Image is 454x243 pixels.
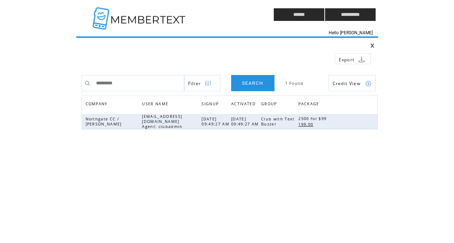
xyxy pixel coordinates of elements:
img: filters.png [205,75,211,92]
img: credits.png [365,80,372,87]
img: download.png [358,56,365,63]
span: 2500 for $99 [298,116,328,121]
span: [DATE] 09:49:27 AM [202,116,231,127]
span: USER NAME [142,100,170,110]
a: ACTIVATED [231,100,259,110]
a: PACKAGE [298,100,323,110]
span: PACKAGE [298,100,321,110]
span: Show filters [188,80,201,87]
a: SIGNUP [202,101,220,106]
span: SIGNUP [202,100,220,110]
a: 199.00 [298,121,317,127]
a: Credit View [329,75,376,91]
span: [DATE] 09:49:27 AM [231,116,261,127]
a: Export [335,53,371,64]
span: [EMAIL_ADDRESS][DOMAIN_NAME] Agent: clubadmin [142,114,184,129]
span: Show Credits View [333,80,361,87]
a: Filter [184,75,220,91]
a: USER NAME [142,101,170,106]
a: COMPANY [86,101,109,106]
span: Club with Text Buzzer [261,116,295,127]
a: GROUP [261,100,281,110]
span: Northgate CC / [PERSON_NAME] [86,116,124,127]
span: Hello [PERSON_NAME] [329,30,373,35]
a: SEARCH [231,75,274,91]
span: 1 Found [285,81,304,86]
span: 199.00 [298,122,315,127]
span: ACTIVATED [231,100,258,110]
span: Export to csv file [339,57,355,63]
span: GROUP [261,100,279,110]
span: COMPANY [86,100,109,110]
